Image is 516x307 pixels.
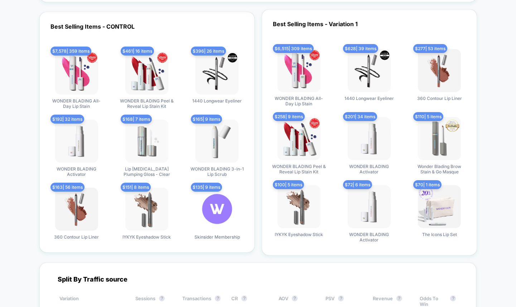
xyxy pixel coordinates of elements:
div: Odds To Win [420,296,456,307]
span: $ 192 | 32 items [50,115,84,124]
span: WONDER BLADING Activator [50,166,103,177]
div: Transactions [182,296,221,307]
img: produt [348,117,391,160]
span: $ 628 | 39 items [343,44,378,53]
span: $ 165 | 9 items [191,115,222,124]
span: 1440 Longwear Eyeliner [344,96,394,101]
img: produt [348,185,391,228]
img: produt [125,188,168,231]
span: Wonder Blading Brow Stain & Go Masque [413,164,466,174]
span: $ 72 | 6 items [343,180,372,189]
span: $ 110 | 5 items [413,112,443,121]
span: WONDER BLADING All-Day Lip Stain [50,98,103,109]
img: produt [125,120,168,163]
span: $ 70 | 1 items [413,180,442,189]
span: $ 461 | 16 items [121,47,154,56]
img: produt [55,52,98,95]
span: Lip [MEDICAL_DATA] Plumping Gloss - Clear [120,166,174,177]
button: ? [396,296,402,301]
img: produt [278,49,320,92]
button: ? [215,296,221,301]
div: Variation [59,296,125,307]
span: Skinsider Membership [194,234,240,240]
span: WONDER BLADING Activator [342,232,396,243]
span: $ 6,515 | 309 items [273,44,314,53]
button: ? [338,296,344,301]
span: $ 201 | 34 items [343,112,377,121]
span: $ 151 | 8 items [121,183,151,192]
div: Split By Traffic source [52,275,463,283]
img: produt [278,185,320,228]
button: ? [159,296,165,301]
img: produt [125,52,168,95]
button: ? [292,296,298,301]
img: produt [418,117,461,160]
span: IYKYK Eyeshadow Stick [275,232,323,237]
span: WONDER BLADING Activator [342,164,396,174]
span: WONDER BLADING 3-in-1 Lip Scrub [190,166,244,177]
div: PSV [325,296,362,307]
span: 360 Contour Lip Liner [417,96,462,101]
img: produt [418,185,461,228]
button: ? [450,296,456,301]
button: ? [241,296,247,301]
img: produt [196,120,238,163]
span: WONDER BLADING Peel & Reveal Lip Stain Kit [120,98,174,109]
div: Revenue [373,296,409,307]
span: $ 163 | 56 items [50,183,85,192]
span: $ 100 | 5 items [273,180,304,189]
span: The Icons Lip Set [422,232,457,237]
span: IYKYK Eyeshadow Stick [122,234,171,240]
span: $ 168 | 7 items [121,115,152,124]
span: 1440 Longwear Eyeliner [192,98,242,104]
span: $ 258 | 9 items [273,112,305,121]
img: produt [55,120,98,163]
span: $ 7,578 | 359 items [50,47,91,56]
img: produt [418,49,461,92]
img: produt [196,52,238,95]
img: produt [196,188,238,231]
span: 360 Contour Lip Liner [54,234,99,240]
div: AOV [279,296,315,307]
span: WONDER BLADING Peel & Reveal Lip Stain Kit [272,164,326,174]
div: Sessions [135,296,172,307]
span: $ 135 | 9 items [191,183,222,192]
span: $ 396 | 26 items [191,47,226,56]
div: CR [231,296,267,307]
span: WONDER BLADING All-Day Lip Stain [272,96,326,106]
img: produt [278,117,320,160]
img: produt [55,188,98,231]
span: $ 277 | 53 items [413,44,447,53]
img: produt [348,49,391,92]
